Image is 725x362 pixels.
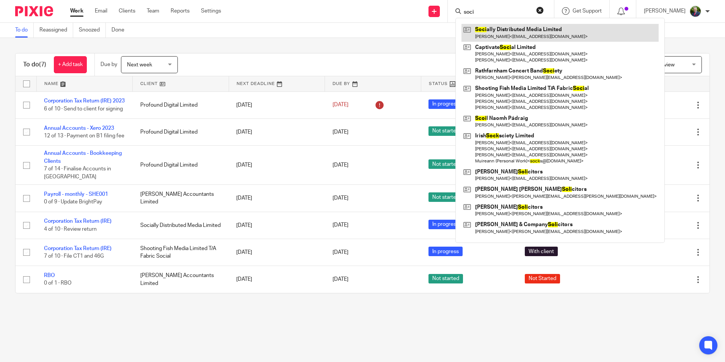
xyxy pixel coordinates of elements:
[44,253,104,259] span: 7 of 10 · File CT1 and 46G
[133,239,229,266] td: Shooting Fish Media Limited T/A Fabric Social
[525,247,558,256] span: With client
[229,91,325,118] td: [DATE]
[463,9,531,16] input: Search
[23,61,46,69] h1: To do
[111,23,130,38] a: Done
[44,273,55,278] a: RBO
[44,166,111,179] span: 7 of 14 · Finalise Accounts in [GEOGRAPHIC_DATA]
[15,6,53,16] img: Pixie
[689,5,701,17] img: download.png
[133,146,229,185] td: Profound Digital Limited
[428,99,463,109] span: In progress
[333,195,348,201] span: [DATE]
[133,91,229,118] td: Profound Digital Limited
[428,159,463,169] span: Not started
[428,220,463,229] span: In progress
[333,277,348,282] span: [DATE]
[229,118,325,145] td: [DATE]
[44,133,124,139] span: 12 of 13 · Payment on B1 filing fee
[147,7,159,15] a: Team
[119,7,135,15] a: Clients
[44,126,114,131] a: Annual Accounts - Xero 2023
[428,247,463,256] span: In progress
[229,266,325,293] td: [DATE]
[44,227,97,232] span: 4 of 10 · Review return
[44,192,108,197] a: Payroll - monthly - SHE001
[44,219,111,224] a: Corporation Tax Return (IRE)
[428,192,463,202] span: Not started
[133,212,229,239] td: Socially Distributed Media Limited
[44,98,125,104] a: Corporation Tax Return (IRE) 2023
[95,7,107,15] a: Email
[44,199,102,205] span: 0 of 9 · Update BrightPay
[127,62,152,68] span: Next week
[333,102,348,108] span: [DATE]
[525,274,560,283] span: Not Started
[333,162,348,168] span: [DATE]
[644,7,686,15] p: [PERSON_NAME]
[15,23,34,38] a: To do
[229,239,325,266] td: [DATE]
[428,126,463,136] span: Not started
[229,185,325,212] td: [DATE]
[44,246,111,251] a: Corporation Tax Return (IRE)
[573,8,602,14] span: Get Support
[536,6,544,14] button: Clear
[100,61,117,68] p: Due by
[133,185,229,212] td: [PERSON_NAME] Accountants Limited
[70,7,83,15] a: Work
[171,7,190,15] a: Reports
[44,106,123,112] span: 6 of 10 · Send to client for signing
[39,23,73,38] a: Reassigned
[44,281,72,286] span: 0 of 1 · RBO
[333,223,348,228] span: [DATE]
[229,212,325,239] td: [DATE]
[333,250,348,255] span: [DATE]
[229,146,325,185] td: [DATE]
[39,61,46,68] span: (7)
[333,129,348,135] span: [DATE]
[54,56,87,73] a: + Add task
[201,7,221,15] a: Settings
[44,151,122,164] a: Annual Accounts - Bookkeeping Clients
[79,23,106,38] a: Snoozed
[133,266,229,293] td: [PERSON_NAME] Accountants Limited
[133,118,229,145] td: Profound Digital Limited
[428,274,463,283] span: Not started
